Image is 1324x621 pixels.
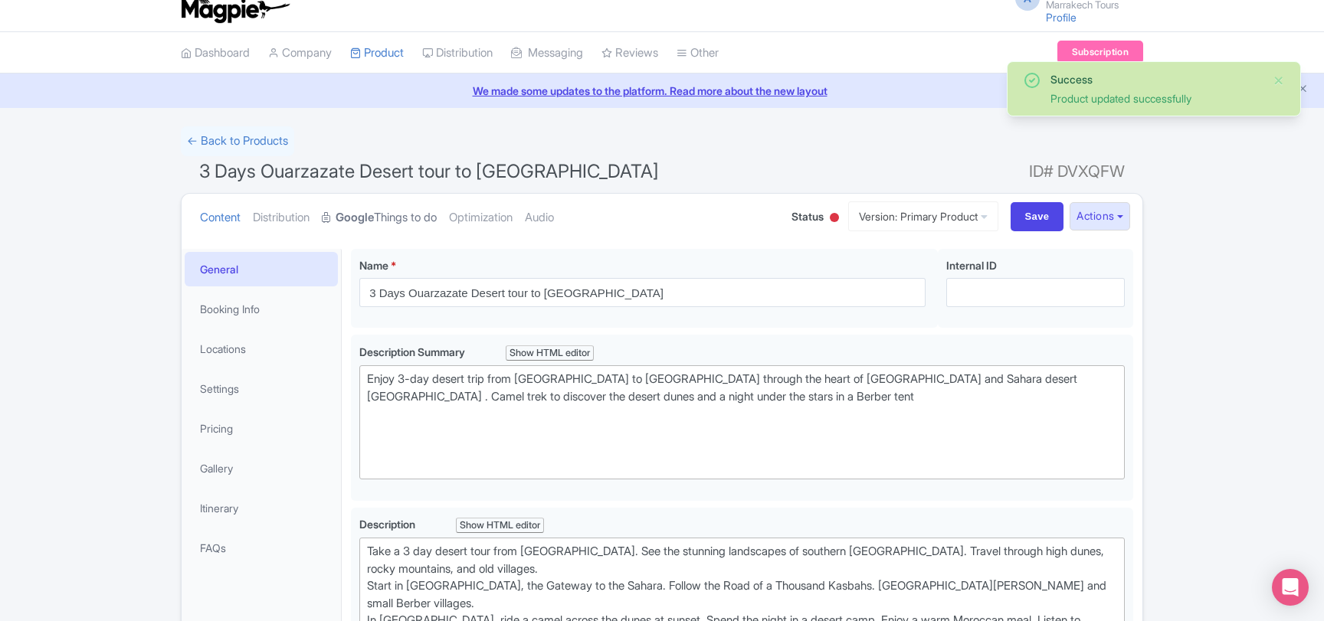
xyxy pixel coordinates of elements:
a: Optimization [449,194,513,242]
span: Internal ID [946,259,997,272]
div: Open Intercom Messenger [1272,569,1309,606]
span: 3 Days Ouarzazate Desert tour to [GEOGRAPHIC_DATA] [199,160,659,182]
a: Reviews [601,32,658,74]
a: Dashboard [181,32,250,74]
a: Content [200,194,241,242]
a: Distribution [422,32,493,74]
div: Success [1050,71,1260,87]
a: Settings [185,371,338,406]
div: Show HTML editor [456,518,544,534]
a: GoogleThings to do [322,194,437,242]
div: Inactive [827,207,842,230]
a: ← Back to Products [181,126,294,156]
span: Description [359,518,418,531]
a: Distribution [253,194,310,242]
a: Messaging [511,32,583,74]
div: Enjoy 3-day desert trip from [GEOGRAPHIC_DATA] to [GEOGRAPHIC_DATA] through the heart of [GEOGRAP... [367,371,1117,474]
a: Profile [1046,11,1077,24]
button: Close announcement [1297,81,1309,99]
a: We made some updates to the platform. Read more about the new layout [9,83,1315,99]
input: Save [1011,202,1064,231]
strong: Google [336,209,374,227]
span: ID# DVXQFW [1029,156,1125,187]
a: Product [350,32,404,74]
div: Show HTML editor [506,345,594,361]
div: Product updated successfully [1050,90,1260,106]
a: Subscription [1057,41,1143,64]
a: Gallery [185,451,338,485]
a: Company [268,32,332,74]
a: General [185,252,338,286]
span: Description Summary [359,345,467,358]
span: Status [791,208,824,224]
a: FAQs [185,531,338,565]
a: Audio [525,194,554,242]
button: Close [1273,71,1285,90]
a: Booking Info [185,292,338,326]
a: Version: Primary Product [848,201,998,231]
a: Locations [185,332,338,366]
span: Name [359,259,388,272]
button: Actions [1070,202,1130,230]
a: Other [677,32,719,74]
a: Pricing [185,411,338,446]
a: Itinerary [185,491,338,525]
